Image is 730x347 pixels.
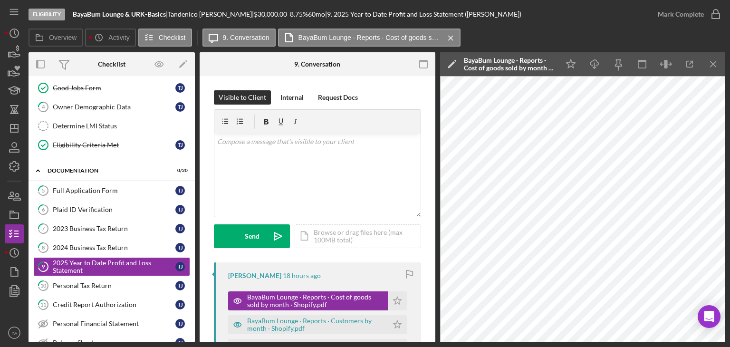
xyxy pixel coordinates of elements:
div: | [73,10,168,18]
tspan: 6 [42,206,45,212]
button: Request Docs [313,90,363,105]
div: Determine LMI Status [53,122,190,130]
a: Personal Financial StatementTJ [33,314,190,333]
div: 8.75 % [290,10,308,18]
a: 92025 Year to Date Profit and Loss StatementTJ [33,257,190,276]
div: T J [175,205,185,214]
div: Eligibility Criteria Met [53,141,175,149]
a: Good Jobs FormTJ [33,78,190,97]
div: 2023 Business Tax Return [53,225,175,232]
div: Documentation [48,168,164,173]
div: Balance Sheet [53,339,175,347]
tspan: 5 [42,187,45,193]
div: 2024 Business Tax Return [53,244,175,251]
a: 10Personal Tax ReturnTJ [33,276,190,295]
div: Request Docs [318,90,358,105]
tspan: 4 [42,104,45,110]
a: 82024 Business Tax ReturnTJ [33,238,190,257]
div: Open Intercom Messenger [698,305,720,328]
button: Internal [276,90,308,105]
a: Eligibility Criteria MetTJ [33,135,190,154]
div: T J [175,224,185,233]
label: BayaBum Lounge · Reports · Cost of goods sold by month · Shopify.pdf [298,34,441,41]
button: BayaBum Lounge · Reports · Cost of goods sold by month · Shopify.pdf [228,291,407,310]
div: [PERSON_NAME] [228,272,281,280]
tspan: 8 [42,244,45,251]
div: BayaBum Lounge · Reports · Cost of goods sold by month · Shopify.pdf [464,57,554,72]
div: Personal Financial Statement [53,320,175,328]
div: BayaBum Lounge · Reports · Customers by month · Shopify.pdf [247,317,383,332]
tspan: 11 [40,301,46,308]
div: T J [175,243,185,252]
label: 9. Conversation [223,34,269,41]
button: BayaBum Lounge · Reports · Customers by month · Shopify.pdf [228,315,407,334]
label: Activity [108,34,129,41]
div: BayaBum Lounge · Reports · Cost of goods sold by month · Shopify.pdf [247,293,383,308]
div: 2025 Year to Date Profit and Loss Statement [53,259,175,274]
a: 5Full Application FormTJ [33,181,190,200]
div: Visible to Client [219,90,266,105]
div: T J [175,102,185,112]
div: T J [175,300,185,309]
label: Checklist [159,34,186,41]
div: Full Application Form [53,187,175,194]
a: Determine LMI Status [33,116,190,135]
tspan: 7 [42,225,45,231]
div: Checklist [98,60,125,68]
label: Overview [49,34,77,41]
button: Checklist [138,29,192,47]
div: T J [175,140,185,150]
div: Mark Complete [658,5,704,24]
a: 72023 Business Tax ReturnTJ [33,219,190,238]
div: Personal Tax Return [53,282,175,289]
button: YA [5,323,24,342]
b: BayaBum Lounge & URK-Basics [73,10,166,18]
div: | 9. 2025 Year to Date Profit and Loss Statement ([PERSON_NAME]) [325,10,521,18]
button: Overview [29,29,83,47]
button: Activity [85,29,135,47]
div: 0 / 20 [171,168,188,173]
button: Mark Complete [648,5,725,24]
div: Plaid ID Verification [53,206,175,213]
div: 60 mo [308,10,325,18]
a: 11Credit Report AuthorizationTJ [33,295,190,314]
a: 4Owner Demographic DataTJ [33,97,190,116]
tspan: 9 [42,263,45,270]
button: 9. Conversation [202,29,276,47]
button: Visible to Client [214,90,271,105]
button: Send [214,224,290,248]
div: Owner Demographic Data [53,103,175,111]
div: T J [175,319,185,328]
a: 6Plaid ID VerificationTJ [33,200,190,219]
tspan: 10 [40,282,47,289]
div: Credit Report Authorization [53,301,175,308]
div: T J [175,83,185,93]
div: Good Jobs Form [53,84,175,92]
text: YA [11,330,18,336]
div: Tandenico [PERSON_NAME] | [168,10,254,18]
div: Eligibility [29,9,65,20]
div: T J [175,281,185,290]
time: 2025-08-18 23:52 [283,272,321,280]
div: Internal [280,90,304,105]
div: T J [175,262,185,271]
div: Send [245,224,259,248]
div: T J [175,186,185,195]
div: $30,000.00 [254,10,290,18]
button: BayaBum Lounge · Reports · Cost of goods sold by month · Shopify.pdf [278,29,461,47]
div: 9. Conversation [294,60,340,68]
